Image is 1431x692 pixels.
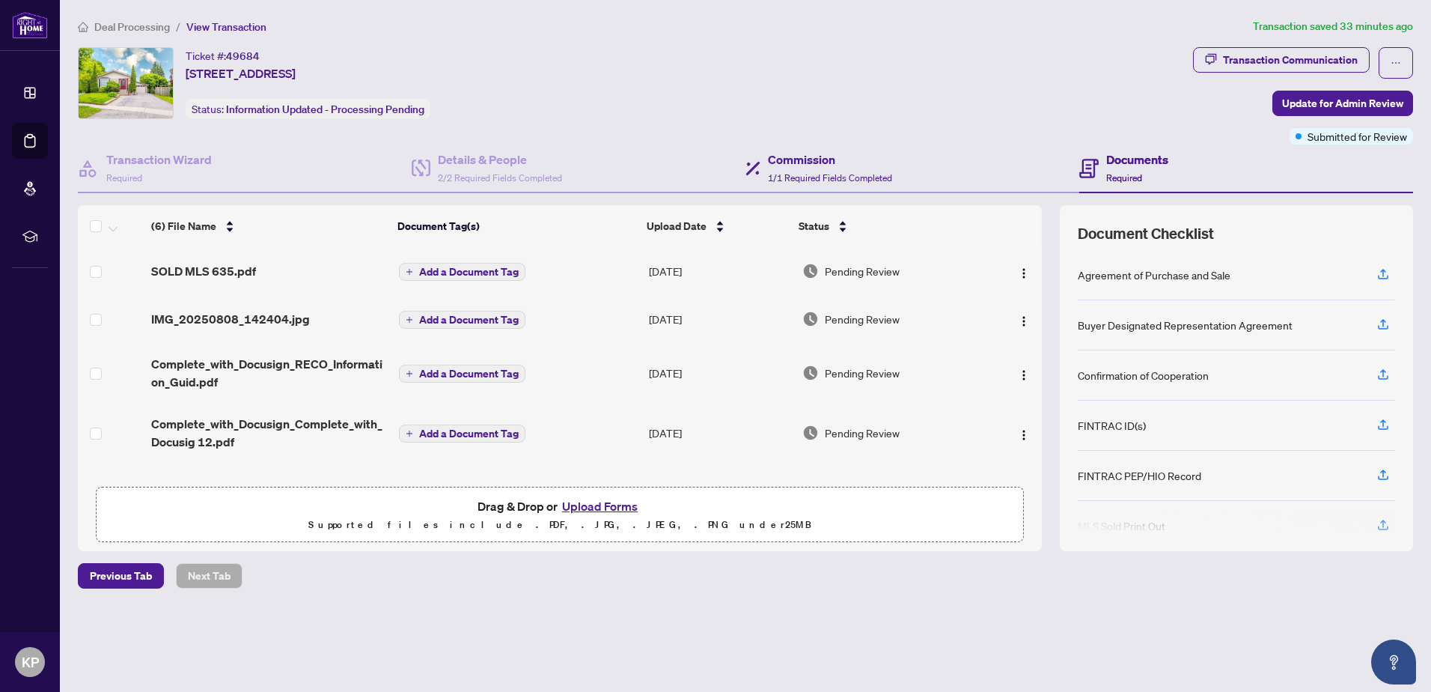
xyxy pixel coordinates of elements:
img: Logo [1018,315,1030,327]
button: Logo [1012,259,1036,283]
h4: Commission [768,151,892,169]
div: FINTRAC PEP/HIO Record [1078,467,1201,484]
td: [DATE] [643,343,796,403]
span: 49684 [226,49,260,63]
button: Add a Document Tag [399,424,525,443]
button: Add a Document Tag [399,310,525,330]
div: Ticket #: [186,47,260,64]
img: Logo [1018,429,1030,441]
img: IMG-E12326448_1.jpg [79,48,173,118]
img: Document Status [802,425,819,441]
span: plus [406,268,413,276]
button: Add a Document Tag [399,263,525,281]
span: Add a Document Tag [419,267,519,277]
span: home [78,22,88,32]
img: Document Status [802,263,819,279]
button: Add a Document Tag [399,365,525,383]
span: View Transaction [186,20,266,34]
article: Transaction saved 33 minutes ago [1253,18,1413,35]
li: / [176,18,180,35]
span: Document Checklist [1078,223,1214,244]
button: Logo [1012,307,1036,331]
span: Information Updated - Processing Pending [226,103,424,116]
h4: Transaction Wizard [106,151,212,169]
span: Pending Review [825,263,900,279]
th: Document Tag(s) [391,205,641,247]
span: Upload Date [647,218,707,234]
span: Required [1106,172,1142,183]
button: Update for Admin Review [1272,91,1413,116]
span: Pending Review [825,365,900,381]
span: SOLD MLS 635.pdf [151,262,256,280]
span: (6) File Name [151,218,216,234]
span: Complete_with_Docusign_Complete_with_Docusig 12.pdf [151,415,387,451]
button: Open asap [1371,640,1416,685]
img: Logo [1018,369,1030,381]
span: Pending Review [825,425,900,441]
span: ellipsis [1391,58,1401,68]
div: Transaction Communication [1223,48,1358,72]
p: Supported files include .PDF, .JPG, .JPEG, .PNG under 25 MB [106,516,1014,534]
img: Document Status [802,311,819,327]
button: Previous Tab [78,563,164,589]
th: Upload Date [641,205,793,247]
div: Confirmation of Cooperation [1078,367,1209,383]
span: Submitted for Review [1308,128,1407,145]
th: (6) File Name [145,205,392,247]
button: Add a Document Tag [399,425,525,443]
span: plus [406,370,413,377]
span: KP [22,652,39,673]
span: [STREET_ADDRESS] - Notice of Fulfillment of Conditions.pdf [151,475,387,511]
h4: Documents [1106,151,1168,169]
span: Pending Review [825,311,900,327]
h4: Details & People [438,151,562,169]
td: [DATE] [643,403,796,463]
td: [DATE] [643,295,796,343]
img: logo [12,11,48,39]
span: Status [799,218,829,234]
div: Agreement of Purchase and Sale [1078,267,1230,283]
img: Logo [1018,267,1030,279]
div: Buyer Designated Representation Agreement [1078,317,1293,333]
span: plus [406,316,413,324]
span: Drag & Drop orUpload FormsSupported files include .PDF, .JPG, .JPEG, .PNG under25MB [97,488,1023,543]
button: Upload Forms [558,497,642,516]
span: Required [106,172,142,183]
td: [DATE] [643,247,796,295]
button: Add a Document Tag [399,364,525,383]
button: Add a Document Tag [399,262,525,282]
span: Complete_with_Docusign_RECO_Information_Guid.pdf [151,355,387,391]
div: FINTRAC ID(s) [1078,417,1146,434]
span: Add a Document Tag [419,428,519,439]
button: Transaction Communication [1193,47,1370,73]
span: 1/1 Required Fields Completed [768,172,892,183]
td: [DATE] [643,463,796,523]
span: [STREET_ADDRESS] [186,64,296,82]
button: Logo [1012,421,1036,445]
div: Status: [186,99,430,119]
span: IMG_20250808_142404.jpg [151,310,310,328]
button: Add a Document Tag [399,311,525,329]
img: Document Status [802,365,819,381]
button: Logo [1012,361,1036,385]
span: Previous Tab [90,564,152,588]
span: Add a Document Tag [419,368,519,379]
span: Update for Admin Review [1282,91,1403,115]
span: Drag & Drop or [477,497,642,516]
span: Deal Processing [94,20,170,34]
button: Next Tab [176,563,242,589]
th: Status [793,205,983,247]
span: plus [406,430,413,437]
span: Add a Document Tag [419,315,519,325]
span: 2/2 Required Fields Completed [438,172,562,183]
